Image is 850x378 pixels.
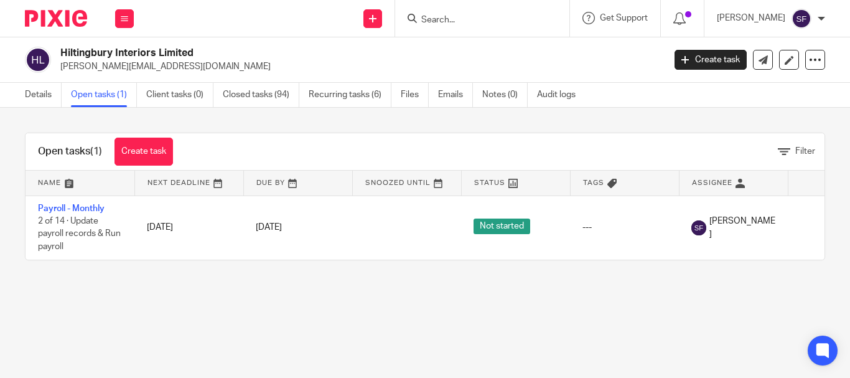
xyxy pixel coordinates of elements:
[709,215,775,240] span: [PERSON_NAME]
[146,83,213,107] a: Client tasks (0)
[438,83,473,107] a: Emails
[60,47,537,60] h2: Hiltingbury Interiors Limited
[134,196,243,260] td: [DATE]
[474,179,505,186] span: Status
[600,14,648,22] span: Get Support
[38,217,121,251] span: 2 of 14 · Update payroll records & Run payroll
[420,15,532,26] input: Search
[25,47,51,73] img: svg%3E
[25,10,87,27] img: Pixie
[38,145,102,158] h1: Open tasks
[114,138,173,166] a: Create task
[482,83,528,107] a: Notes (0)
[792,9,811,29] img: svg%3E
[38,204,105,213] a: Payroll - Monthly
[582,221,666,234] div: ---
[60,60,656,73] p: [PERSON_NAME][EMAIL_ADDRESS][DOMAIN_NAME]
[675,50,747,70] a: Create task
[717,12,785,24] p: [PERSON_NAME]
[401,83,429,107] a: Files
[474,219,530,234] span: Not started
[583,179,604,186] span: Tags
[90,146,102,156] span: (1)
[223,83,299,107] a: Closed tasks (94)
[795,147,815,156] span: Filter
[691,220,706,235] img: svg%3E
[25,83,62,107] a: Details
[365,179,431,186] span: Snoozed Until
[309,83,391,107] a: Recurring tasks (6)
[256,223,282,232] span: [DATE]
[537,83,585,107] a: Audit logs
[71,83,137,107] a: Open tasks (1)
